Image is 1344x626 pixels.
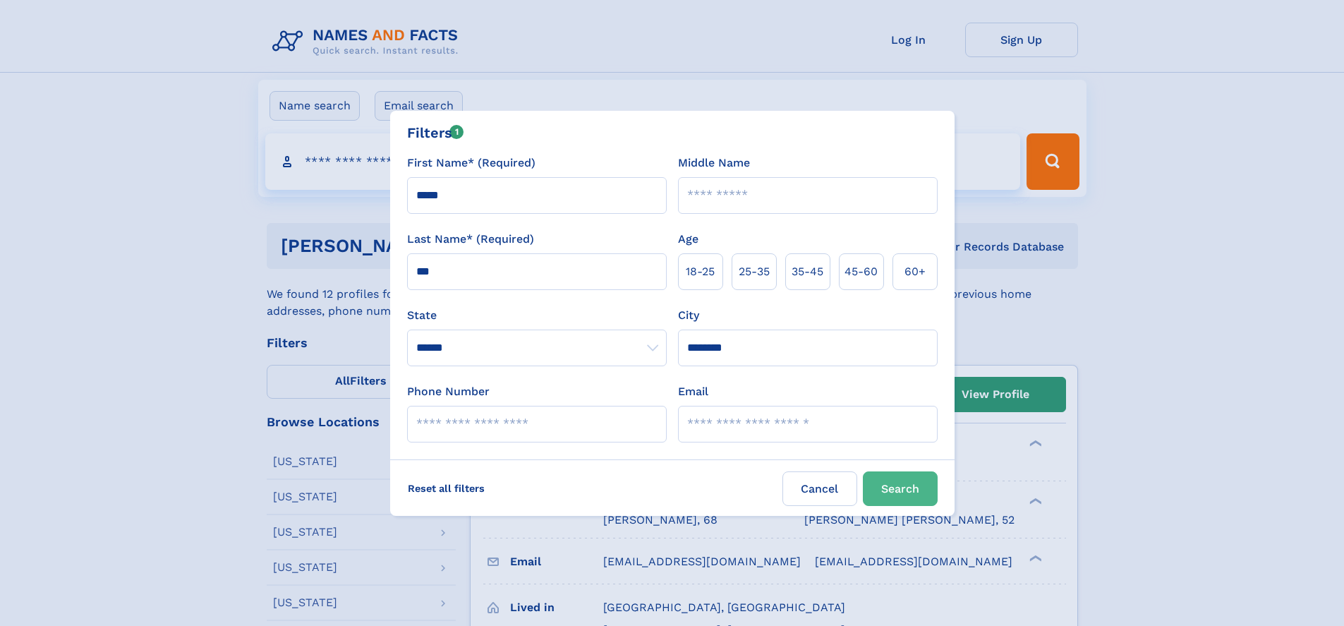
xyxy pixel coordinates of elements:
button: Search [863,471,938,506]
div: Filters [407,122,464,143]
span: 60+ [904,263,926,280]
label: State [407,307,667,324]
label: First Name* (Required) [407,155,535,171]
label: Last Name* (Required) [407,231,534,248]
span: 35‑45 [792,263,823,280]
label: Reset all filters [399,471,494,505]
span: 18‑25 [686,263,715,280]
span: 45‑60 [844,263,878,280]
label: Cancel [782,471,857,506]
label: Middle Name [678,155,750,171]
label: Age [678,231,698,248]
label: City [678,307,699,324]
label: Phone Number [407,383,490,400]
label: Email [678,383,708,400]
span: 25‑35 [739,263,770,280]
